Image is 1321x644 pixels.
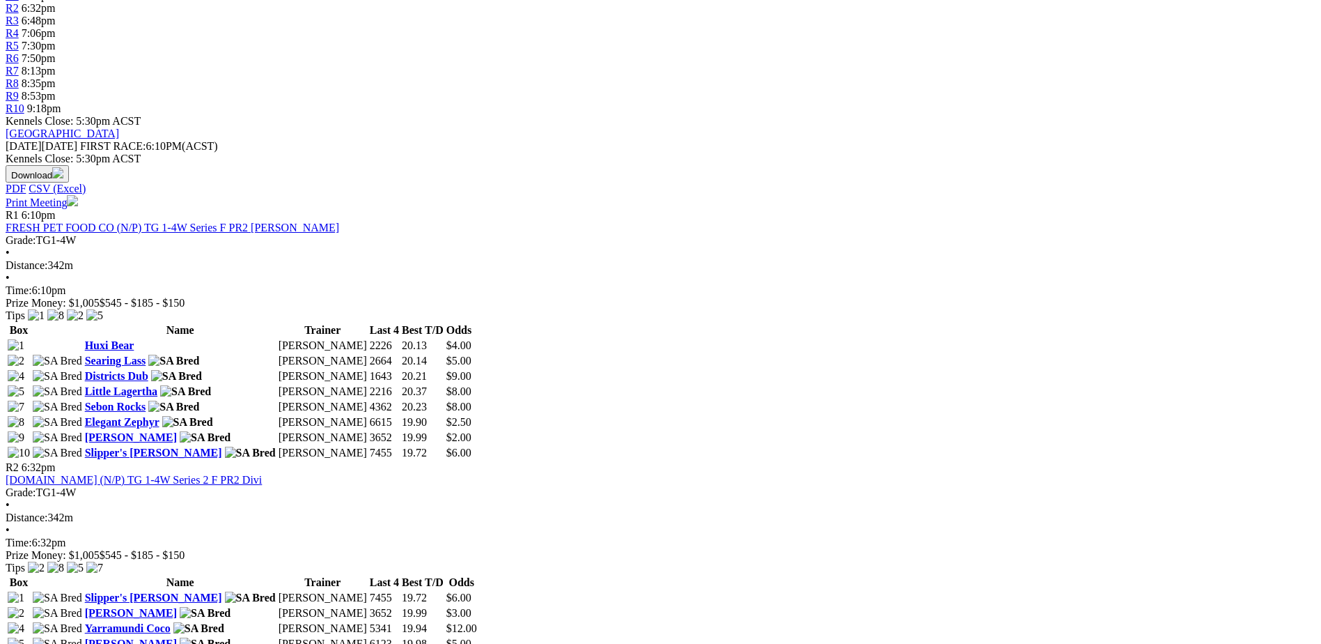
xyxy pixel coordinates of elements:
[22,15,56,26] span: 6:48pm
[33,447,82,459] img: SA Bred
[401,339,444,353] td: 20.13
[33,607,82,620] img: SA Bred
[8,592,24,604] img: 1
[446,355,471,367] span: $5.00
[6,537,1315,549] div: 6:32pm
[22,461,56,473] span: 6:32pm
[6,27,19,39] span: R4
[6,512,47,523] span: Distance:
[446,370,471,382] span: $9.00
[160,385,211,398] img: SA Bred
[6,115,141,127] span: Kennels Close: 5:30pm ACST
[6,183,1315,195] div: Download
[6,549,1315,562] div: Prize Money: $1,005
[85,592,222,604] a: Slipper's [PERSON_NAME]
[6,259,47,271] span: Distance:
[6,524,10,536] span: •
[6,77,19,89] a: R8
[85,607,177,619] a: [PERSON_NAME]
[6,222,339,233] a: FRESH PET FOOD CO (N/P) TG 1-4W Series F PR2 [PERSON_NAME]
[401,622,444,636] td: 19.94
[22,52,56,64] span: 7:50pm
[6,499,10,511] span: •
[369,354,400,368] td: 2664
[6,197,78,208] a: Print Meeting
[6,486,1315,499] div: TG1-4W
[180,607,230,620] img: SA Bred
[85,447,222,459] a: Slipper's [PERSON_NAME]
[6,128,119,139] a: [GEOGRAPHIC_DATA]
[225,592,276,604] img: SA Bred
[369,385,400,399] td: 2216
[8,370,24,383] img: 4
[33,385,82,398] img: SA Bred
[6,284,1315,297] div: 6:10pm
[29,183,86,194] a: CSV (Excel)
[6,2,19,14] span: R2
[446,576,478,590] th: Odds
[278,385,368,399] td: [PERSON_NAME]
[85,355,146,367] a: Searing Lass
[8,622,24,635] img: 4
[6,140,77,152] span: [DATE]
[6,234,36,246] span: Grade:
[278,415,368,429] td: [PERSON_NAME]
[446,416,471,428] span: $2.50
[6,90,19,102] a: R9
[278,606,368,620] td: [PERSON_NAME]
[84,576,276,590] th: Name
[369,622,400,636] td: 5341
[8,385,24,398] img: 5
[148,355,199,367] img: SA Bred
[401,415,444,429] td: 19.90
[446,385,471,397] span: $8.00
[278,323,368,337] th: Trainer
[8,447,30,459] img: 10
[6,512,1315,524] div: 342m
[47,309,64,322] img: 8
[22,90,56,102] span: 8:53pm
[28,562,45,574] img: 2
[22,209,56,221] span: 6:10pm
[369,606,400,620] td: 3652
[446,401,471,413] span: $8.00
[85,622,171,634] a: Yarramundi Coco
[67,562,84,574] img: 5
[33,355,82,367] img: SA Bred
[6,284,32,296] span: Time:
[446,607,471,619] span: $3.00
[100,297,185,309] span: $545 - $185 - $150
[67,195,78,206] img: printer.svg
[6,140,42,152] span: [DATE]
[369,400,400,414] td: 4362
[6,40,19,52] a: R5
[6,165,69,183] button: Download
[446,339,471,351] span: $4.00
[151,370,202,383] img: SA Bred
[6,259,1315,272] div: 342m
[6,234,1315,247] div: TG1-4W
[6,537,32,549] span: Time:
[28,309,45,322] img: 1
[6,65,19,77] a: R7
[369,323,400,337] th: Last 4
[446,447,471,459] span: $6.00
[85,339,134,351] a: Huxi Bear
[8,401,24,413] img: 7
[6,474,262,486] a: [DOMAIN_NAME] (N/P) TG 1-4W Series 2 F PR2 Divi
[100,549,185,561] span: $545 - $185 - $150
[173,622,224,635] img: SA Bred
[33,431,82,444] img: SA Bred
[225,447,276,459] img: SA Bred
[6,297,1315,309] div: Prize Money: $1,005
[278,446,368,460] td: [PERSON_NAME]
[6,52,19,64] a: R6
[85,416,159,428] a: Elegant Zephyr
[22,77,56,89] span: 8:35pm
[27,102,61,114] span: 9:18pm
[369,576,400,590] th: Last 4
[6,247,10,259] span: •
[401,400,444,414] td: 20.23
[278,400,368,414] td: [PERSON_NAME]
